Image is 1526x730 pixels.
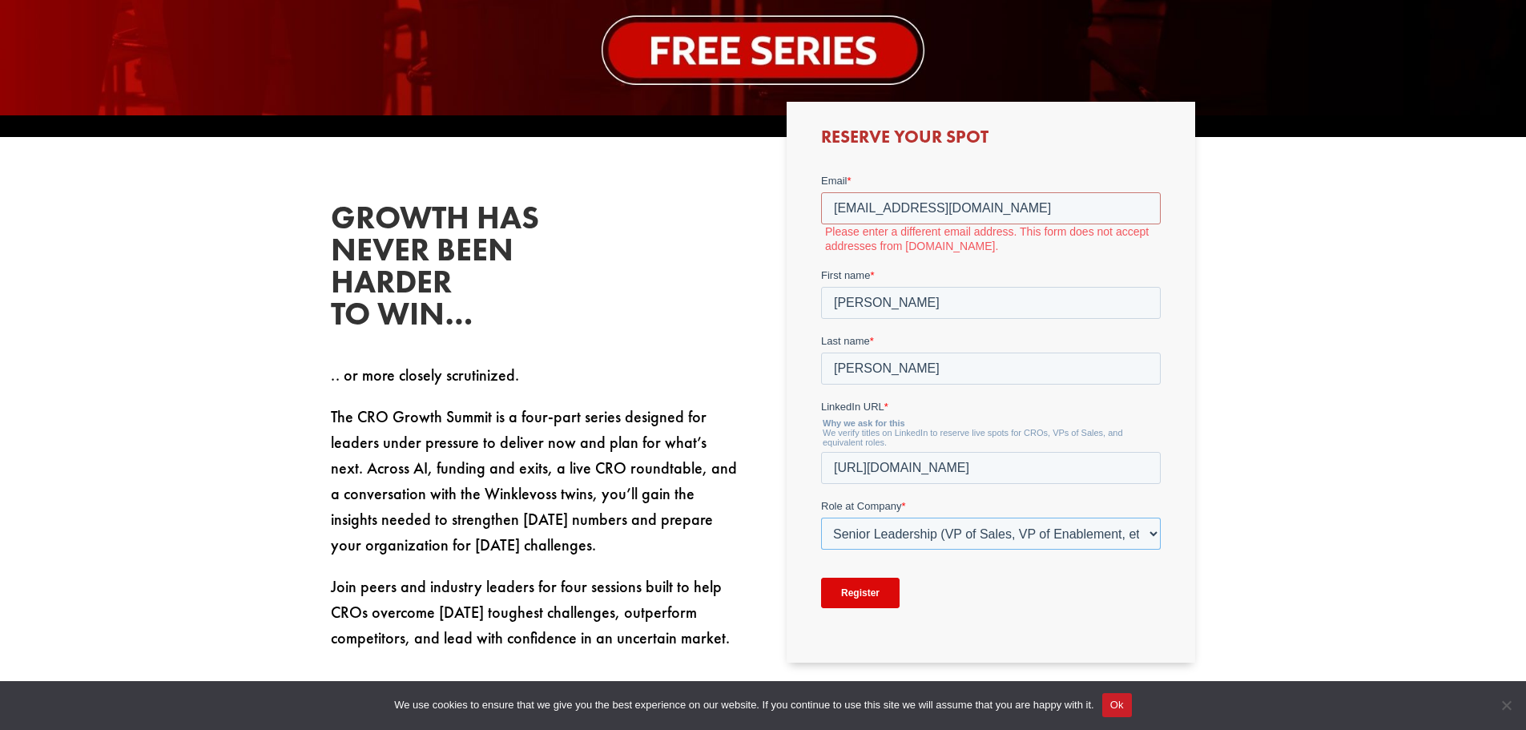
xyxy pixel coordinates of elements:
h2: Growth has never been harder to win… [331,202,571,338]
iframe: Form 0 [821,173,1161,636]
button: Ok [1102,693,1132,717]
span: Join peers and industry leaders for four sessions built to help CROs overcome [DATE] toughest cha... [331,576,730,648]
span: .. or more closely scrutinized. [331,365,519,385]
span: No [1498,697,1514,713]
h3: Reserve Your Spot [821,128,1161,154]
span: The CRO Growth Summit is a four-part series designed for leaders under pressure to deliver now an... [331,406,737,555]
span: We use cookies to ensure that we give you the best experience on our website. If you continue to ... [394,697,1093,713]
